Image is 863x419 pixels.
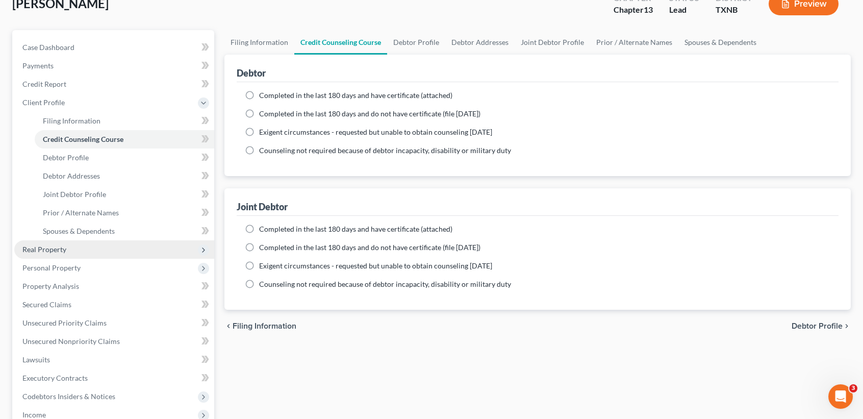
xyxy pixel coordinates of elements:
a: Joint Debtor Profile [35,185,214,204]
span: Property Analysis [22,282,79,290]
span: Case Dashboard [22,43,74,52]
div: Lead [669,4,699,16]
a: Unsecured Nonpriority Claims [14,332,214,351]
span: Personal Property [22,263,81,272]
a: Case Dashboard [14,38,214,57]
a: Secured Claims [14,295,214,314]
a: Credit Counseling Course [294,30,387,55]
div: Joint Debtor [237,201,288,213]
span: Debtor Profile [792,322,843,330]
span: Lawsuits [22,355,50,364]
span: Filing Information [43,116,100,125]
span: Completed in the last 180 days and do not have certificate (file [DATE]) [259,243,480,252]
span: Debtor Profile [43,153,89,162]
span: Unsecured Priority Claims [22,318,107,327]
a: Credit Report [14,75,214,93]
span: Counseling not required because of debtor incapacity, disability or military duty [259,280,511,288]
a: Debtor Addresses [445,30,515,55]
i: chevron_right [843,322,851,330]
span: Exigent circumstances - requested but unable to obtain counseling [DATE] [259,261,492,270]
a: Filing Information [224,30,294,55]
span: Joint Debtor Profile [43,190,106,199]
span: Executory Contracts [22,374,88,382]
span: Spouses & Dependents [43,227,115,235]
span: Real Property [22,245,66,254]
a: Debtor Profile [35,149,214,167]
i: chevron_left [224,322,233,330]
a: Executory Contracts [14,369,214,387]
span: Filing Information [233,322,296,330]
button: chevron_left Filing Information [224,322,296,330]
span: Completed in the last 180 days and have certificate (attached) [259,225,452,233]
span: Counseling not required because of debtor incapacity, disability or military duty [259,146,511,155]
span: Exigent circumstances - requested but unable to obtain counseling [DATE] [259,128,492,136]
a: Payments [14,57,214,75]
a: Lawsuits [14,351,214,369]
span: Completed in the last 180 days and have certificate (attached) [259,91,452,100]
span: Income [22,410,46,419]
div: Debtor [237,67,266,79]
span: Credit Report [22,80,66,88]
a: Filing Information [35,112,214,130]
span: Debtor Addresses [43,171,100,180]
a: Prior / Alternate Names [35,204,214,222]
a: Prior / Alternate Names [590,30,678,55]
span: 13 [644,5,653,14]
a: Debtor Addresses [35,167,214,185]
a: Property Analysis [14,277,214,295]
span: Client Profile [22,98,65,107]
span: Unsecured Nonpriority Claims [22,337,120,346]
a: Debtor Profile [387,30,445,55]
div: TXNB [716,4,752,16]
a: Spouses & Dependents [678,30,763,55]
a: Joint Debtor Profile [515,30,590,55]
a: Credit Counseling Course [35,130,214,149]
span: Prior / Alternate Names [43,208,119,217]
span: Secured Claims [22,300,71,309]
span: Payments [22,61,54,70]
a: Unsecured Priority Claims [14,314,214,332]
button: Debtor Profile chevron_right [792,322,851,330]
span: Codebtors Insiders & Notices [22,392,115,401]
iframe: Intercom live chat [828,384,853,409]
a: Spouses & Dependents [35,222,214,240]
span: Credit Counseling Course [43,135,123,143]
span: Completed in the last 180 days and do not have certificate (file [DATE]) [259,109,480,118]
div: Chapter [614,4,653,16]
span: 3 [849,384,857,392]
